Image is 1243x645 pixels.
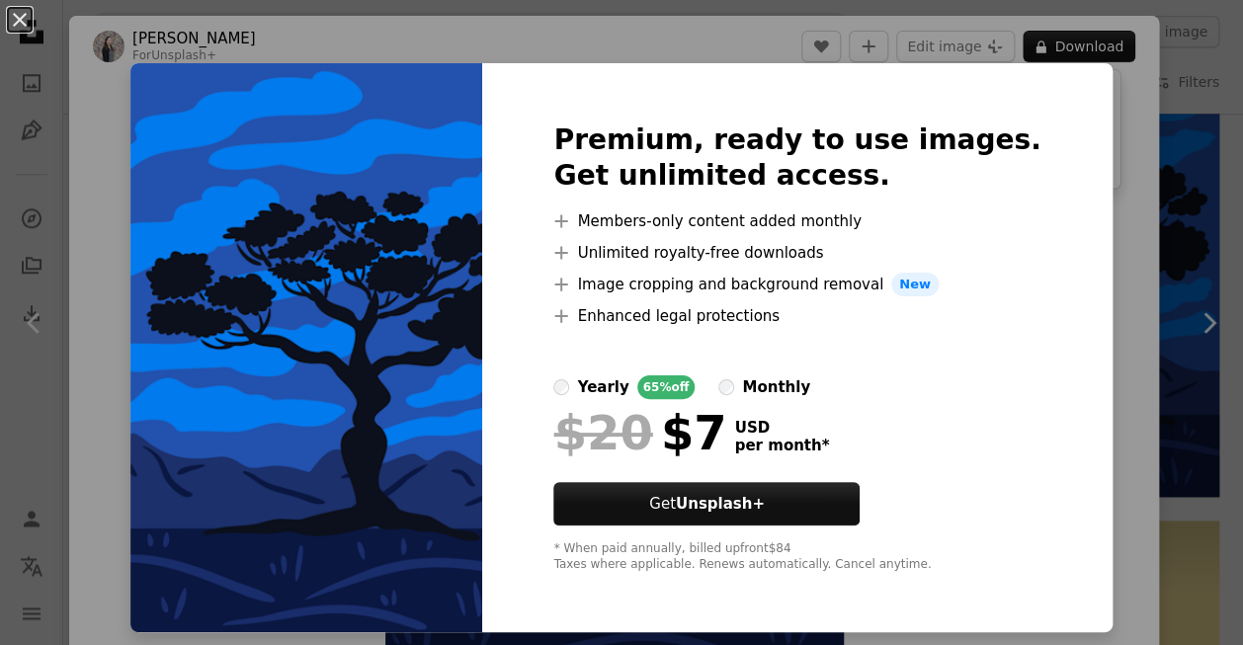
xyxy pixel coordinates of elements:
button: GetUnsplash+ [553,482,860,525]
li: Unlimited royalty-free downloads [553,241,1040,265]
span: per month * [734,437,829,454]
span: USD [734,419,829,437]
div: 65% off [637,375,696,399]
div: $7 [553,407,726,458]
li: Members-only content added monthly [553,209,1040,233]
strong: Unsplash+ [676,495,765,513]
div: * When paid annually, billed upfront $84 Taxes where applicable. Renews automatically. Cancel any... [553,541,1040,573]
h2: Premium, ready to use images. Get unlimited access. [553,122,1040,194]
input: monthly [718,379,734,395]
span: New [891,273,939,296]
li: Image cropping and background removal [553,273,1040,296]
li: Enhanced legal protections [553,304,1040,328]
img: premium_vector-1745427704982-654f2c72fb82 [130,63,482,632]
input: yearly65%off [553,379,569,395]
div: monthly [742,375,810,399]
div: yearly [577,375,628,399]
span: $20 [553,407,652,458]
